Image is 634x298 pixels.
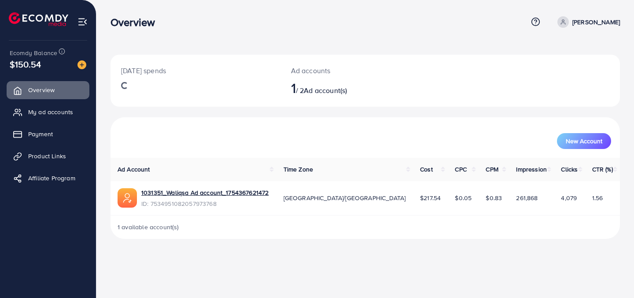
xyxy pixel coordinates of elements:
[592,165,613,174] span: CTR (%)
[420,165,433,174] span: Cost
[141,188,269,197] a: 1031351_Waliqsa Ad account_1754367621472
[284,165,313,174] span: Time Zone
[118,165,150,174] span: Ad Account
[284,194,406,202] span: [GEOGRAPHIC_DATA]/[GEOGRAPHIC_DATA]
[77,60,86,69] img: image
[111,16,162,29] h3: Overview
[7,169,89,187] a: Affiliate Program
[516,165,547,174] span: Impression
[7,81,89,99] a: Overview
[28,174,75,183] span: Affiliate Program
[77,17,88,27] img: menu
[9,12,68,26] img: logo
[557,133,611,149] button: New Account
[28,86,55,94] span: Overview
[566,138,602,144] span: New Account
[486,194,502,202] span: $0.83
[486,165,498,174] span: CPM
[141,199,269,208] span: ID: 7534951082057973768
[118,223,179,231] span: 1 available account(s)
[304,86,347,95] span: Ad account(s)
[7,147,89,165] a: Product Links
[291,78,296,98] span: 1
[7,125,89,143] a: Payment
[561,165,578,174] span: Clicks
[592,194,603,202] span: 1.56
[516,194,538,202] span: 261,868
[420,194,441,202] span: $217.54
[10,58,41,71] span: $150.54
[28,152,66,160] span: Product Links
[291,79,397,96] h2: / 2
[597,258,627,291] iframe: Chat
[10,48,57,57] span: Ecomdy Balance
[572,17,620,27] p: [PERSON_NAME]
[554,16,620,28] a: [PERSON_NAME]
[291,65,397,76] p: Ad accounts
[28,108,73,116] span: My ad accounts
[121,65,270,76] p: [DATE] spends
[7,103,89,121] a: My ad accounts
[455,194,472,202] span: $0.05
[28,130,53,138] span: Payment
[455,165,466,174] span: CPC
[561,194,577,202] span: 4,079
[118,188,137,208] img: ic-ads-acc.e4c84228.svg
